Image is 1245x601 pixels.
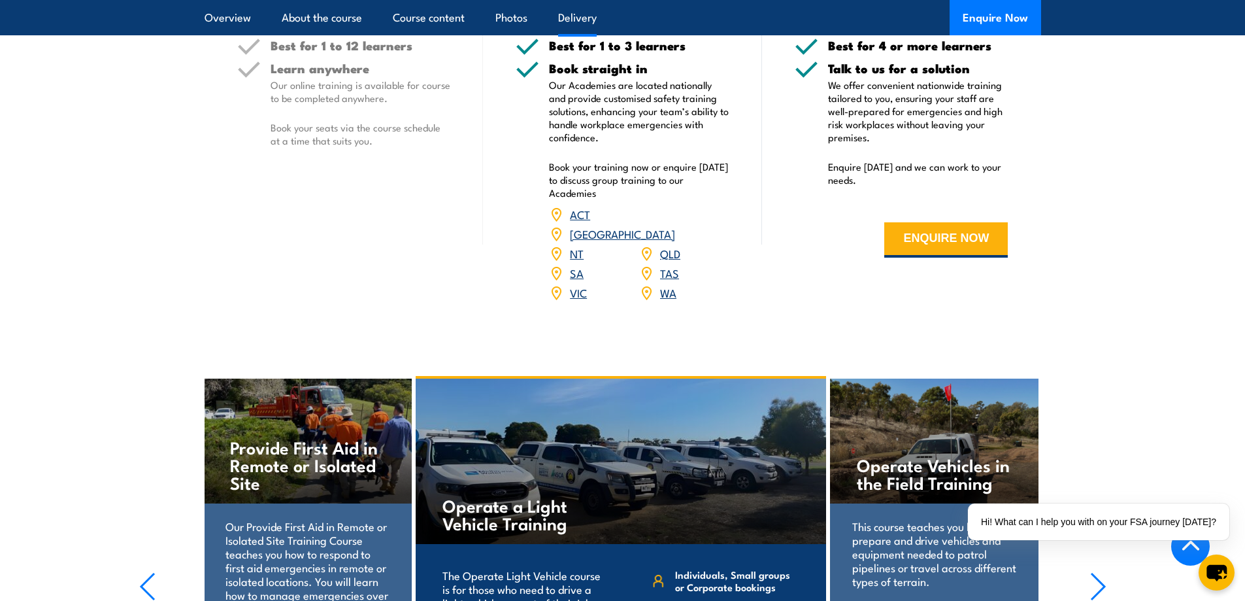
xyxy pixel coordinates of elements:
p: Book your seats via the course schedule at a time that suits you. [271,121,451,147]
a: SA [570,265,584,281]
h5: Learn anywhere [271,62,451,75]
h5: Book straight in [549,62,729,75]
p: Our Academies are located nationally and provide customised safety training solutions, enhancing ... [549,78,729,144]
h5: Best for 1 to 3 learners [549,39,729,52]
a: ACT [570,206,590,222]
h4: Operate Vehicles in the Field Training [857,456,1012,491]
p: Enquire [DATE] and we can work to your needs. [828,160,1008,186]
h4: Operate a Light Vehicle Training [442,496,596,532]
a: NT [570,245,584,261]
p: We offer convenient nationwide training tailored to you, ensuring your staff are well-prepared fo... [828,78,1008,144]
h4: Provide First Aid in Remote or Isolated Site [230,438,385,491]
h5: Best for 4 or more learners [828,39,1008,52]
a: WA [660,284,676,300]
a: TAS [660,265,679,281]
button: ENQUIRE NOW [884,222,1008,258]
div: Hi! What can I help you with on your FSA journey [DATE]? [968,504,1229,540]
button: chat-button [1199,555,1235,591]
span: Individuals, Small groups or Corporate bookings [675,568,799,593]
a: VIC [570,284,587,300]
a: QLD [660,245,680,261]
h5: Best for 1 to 12 learners [271,39,451,52]
p: Book your training now or enquire [DATE] to discuss group training to our Academies [549,160,729,199]
a: [GEOGRAPHIC_DATA] [570,226,675,241]
p: Our online training is available for course to be completed anywhere. [271,78,451,105]
h5: Talk to us for a solution [828,62,1008,75]
p: This course teaches you how to prepare and drive vehicles and equipment needed to patrol pipeline... [852,519,1016,588]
